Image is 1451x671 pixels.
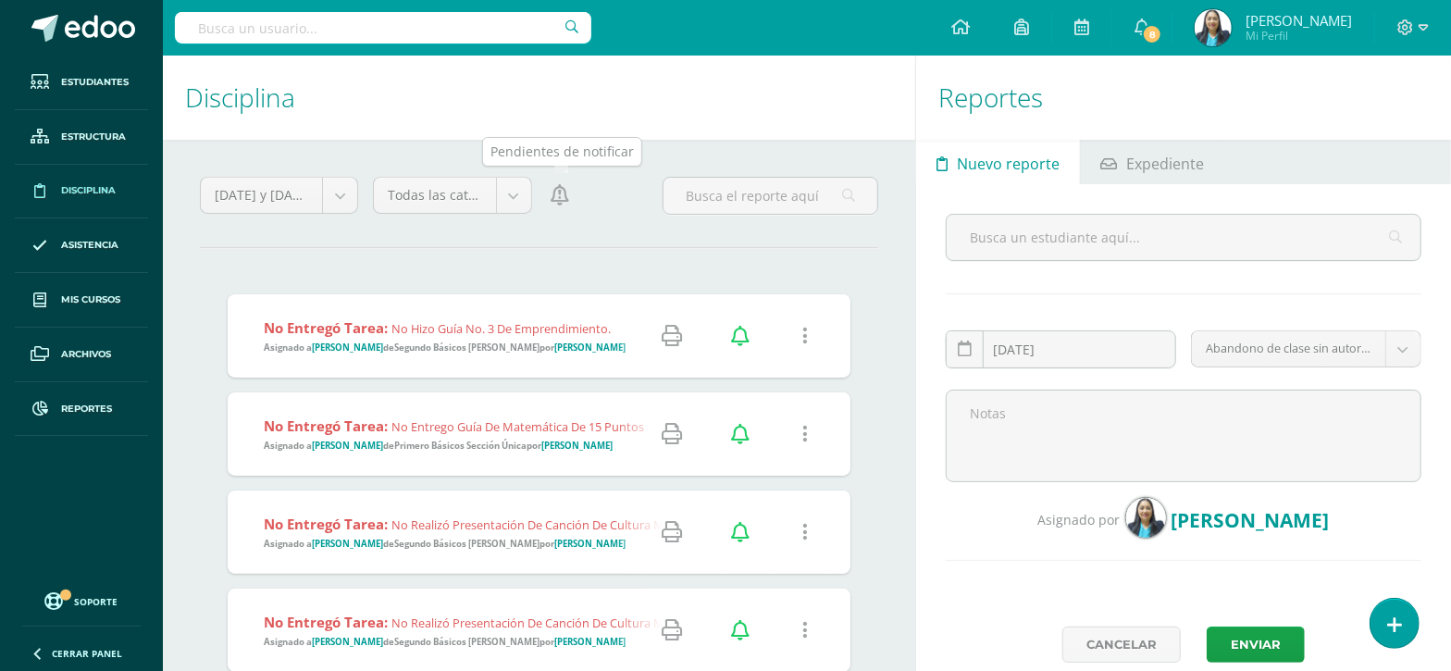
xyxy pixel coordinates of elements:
[175,12,591,43] input: Busca un usuario...
[52,647,122,660] span: Cerrar panel
[264,515,388,533] strong: No entregó tarea:
[264,440,613,452] span: Asignado a de por
[185,56,893,140] h1: Disciplina
[201,178,357,213] a: [DATE] y [DATE]
[388,178,481,213] span: Todas las categorías
[394,440,527,452] strong: Primero Básicos Sección Única
[61,130,126,144] span: Estructura
[391,320,611,337] span: No hizo guía No. 3 de emprendimiento.
[61,183,116,198] span: Disciplina
[957,142,1060,186] span: Nuevo reporte
[215,178,308,213] span: [DATE] y [DATE]
[312,538,383,550] strong: [PERSON_NAME]
[391,418,644,435] span: No entrego guía de matemática de 15 puntos
[61,292,120,307] span: Mis cursos
[394,342,539,354] strong: Segundo Básicos [PERSON_NAME]
[15,165,148,219] a: Disciplina
[61,347,111,362] span: Archivos
[394,538,539,550] strong: Segundo Básicos [PERSON_NAME]
[15,273,148,328] a: Mis cursos
[374,178,530,213] a: Todas las categorías
[1195,9,1232,46] img: dc7d38de1d5b52360c8bb618cee5abea.png
[264,613,388,631] strong: No entregó tarea:
[1062,627,1181,663] a: Cancelar
[61,75,129,90] span: Estudiantes
[947,331,1175,367] input: Fecha de ocurrencia
[1142,24,1162,44] span: 8
[1206,331,1371,367] span: Abandono de clase sin autorización
[490,143,634,161] div: Pendientes de notificar
[1125,497,1167,539] img: dc7d38de1d5b52360c8bb618cee5abea.png
[264,636,626,648] span: Asignado a de por
[312,342,383,354] strong: [PERSON_NAME]
[391,516,686,533] span: No realizó presentación de canción de cultura maya.
[541,440,613,452] strong: [PERSON_NAME]
[1038,511,1121,528] span: Asignado por
[1246,11,1352,30] span: [PERSON_NAME]
[61,402,112,416] span: Reportes
[1126,142,1204,186] span: Expediente
[264,342,626,354] span: Asignado a de por
[1081,140,1224,184] a: Expediente
[15,56,148,110] a: Estudiantes
[61,238,118,253] span: Asistencia
[312,636,383,648] strong: [PERSON_NAME]
[1246,28,1352,43] span: Mi Perfil
[264,538,626,550] span: Asignado a de por
[15,110,148,165] a: Estructura
[312,440,383,452] strong: [PERSON_NAME]
[916,140,1079,184] a: Nuevo reporte
[554,342,626,354] strong: [PERSON_NAME]
[264,416,388,435] strong: No entregó tarea:
[15,382,148,437] a: Reportes
[391,615,686,631] span: No realizó presentación de canción de cultura maya.
[1207,627,1305,663] button: Enviar
[15,218,148,273] a: Asistencia
[947,215,1420,260] input: Busca un estudiante aquí...
[663,178,878,214] input: Busca el reporte aquí
[264,318,388,337] strong: No entregó tarea:
[394,636,539,648] strong: Segundo Básicos [PERSON_NAME]
[75,595,118,608] span: Soporte
[1192,331,1420,367] a: Abandono de clase sin autorización
[15,328,148,382] a: Archivos
[554,636,626,648] strong: [PERSON_NAME]
[22,588,141,613] a: Soporte
[938,56,1429,140] h1: Reportes
[554,538,626,550] strong: [PERSON_NAME]
[1172,507,1330,533] span: [PERSON_NAME]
